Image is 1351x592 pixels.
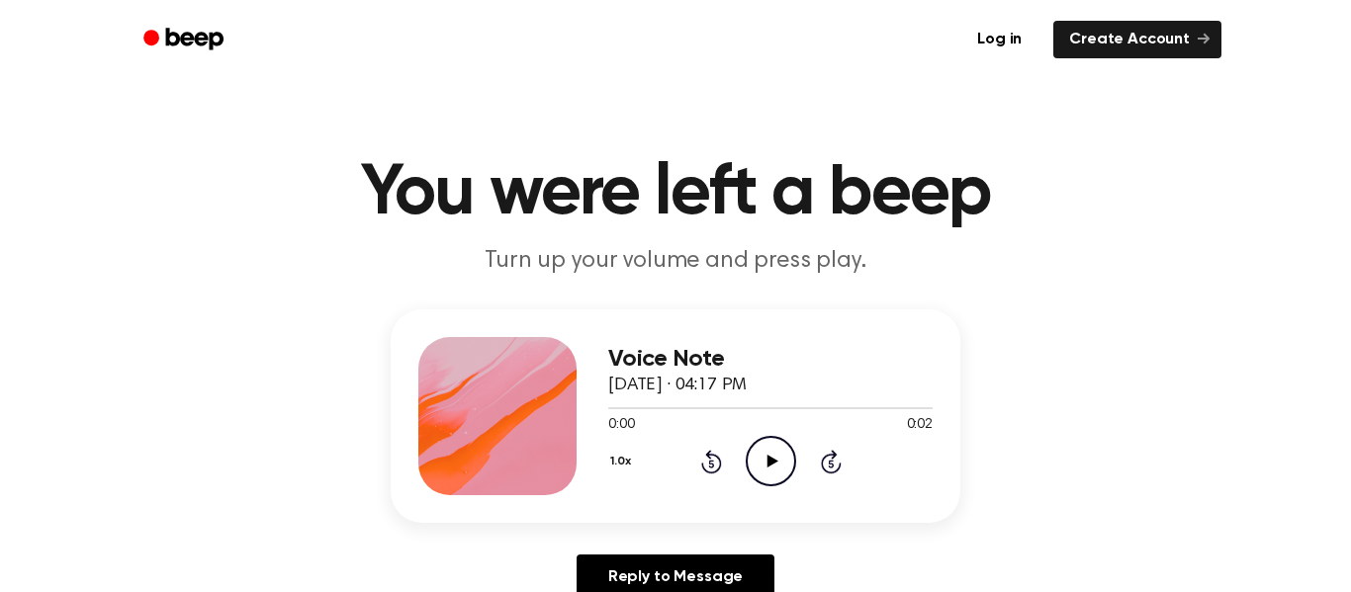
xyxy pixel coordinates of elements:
span: [DATE] · 04:17 PM [608,377,747,394]
p: Turn up your volume and press play. [296,245,1055,278]
a: Create Account [1053,21,1221,58]
button: 1.0x [608,445,638,478]
span: 0:00 [608,415,634,436]
h3: Voice Note [608,346,933,373]
a: Log in [957,17,1041,62]
span: 0:02 [907,415,933,436]
h1: You were left a beep [169,158,1182,229]
a: Beep [130,21,241,59]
